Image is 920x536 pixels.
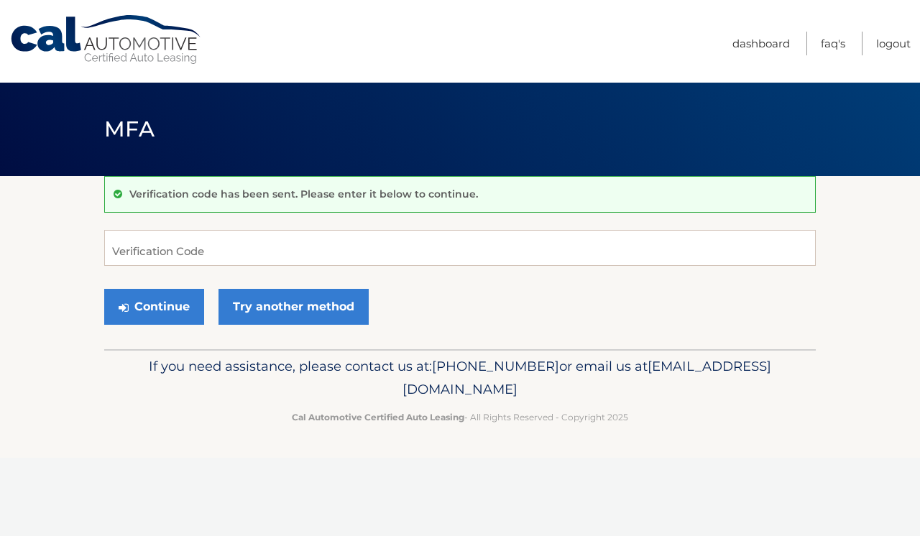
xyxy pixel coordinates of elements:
span: [EMAIL_ADDRESS][DOMAIN_NAME] [402,358,771,397]
button: Continue [104,289,204,325]
strong: Cal Automotive Certified Auto Leasing [292,412,464,422]
a: Try another method [218,289,369,325]
p: - All Rights Reserved - Copyright 2025 [114,410,806,425]
p: Verification code has been sent. Please enter it below to continue. [129,188,478,200]
input: Verification Code [104,230,816,266]
a: FAQ's [821,32,845,55]
span: [PHONE_NUMBER] [432,358,559,374]
a: Dashboard [732,32,790,55]
a: Cal Automotive [9,14,203,65]
a: Logout [876,32,911,55]
p: If you need assistance, please contact us at: or email us at [114,355,806,401]
span: MFA [104,116,155,142]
